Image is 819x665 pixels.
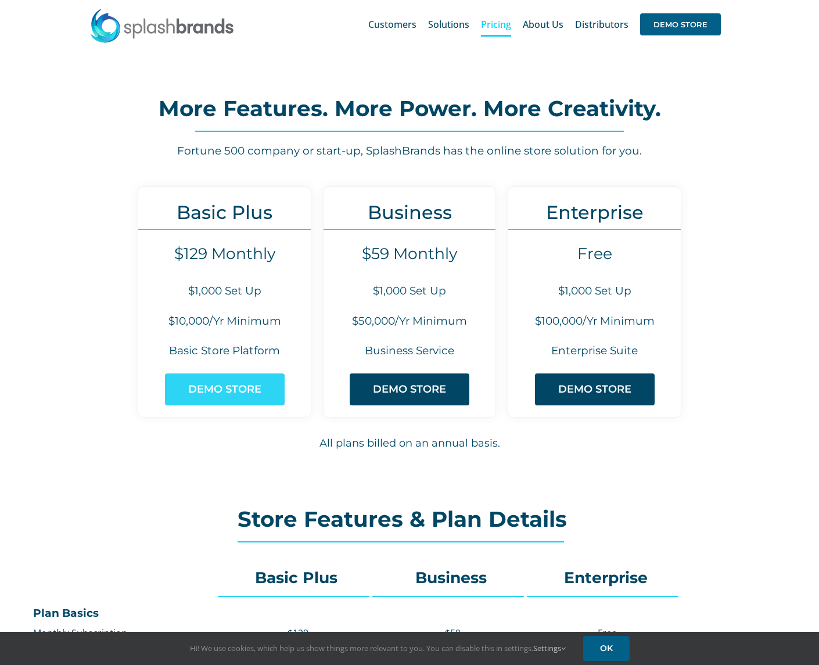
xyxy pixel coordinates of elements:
a: DEMO STORE [165,373,285,405]
span: DEMO STORE [558,383,631,396]
h6: $10,000/Yr Minimum [138,314,311,329]
span: Pricing [481,20,511,29]
h4: $59 Monthly [324,245,496,263]
h6: All plans billed on an annual basis. [41,436,778,451]
h6: $1,000 Set Up [324,283,496,299]
h6: $1,000 Set Up [138,283,311,299]
nav: Main Menu [368,6,721,43]
a: DEMO STORE [350,373,469,405]
h6: Basic Store Platform [138,343,311,359]
h3: Business [324,202,496,223]
a: Pricing [481,6,511,43]
h3: Enterprise [508,202,681,223]
span: DEMO STORE [373,383,446,396]
a: DEMO STORE [640,6,721,43]
p: Free [536,627,678,639]
span: About Us [523,20,563,29]
p: $59 [381,627,524,639]
span: DEMO STORE [188,383,261,396]
a: OK [583,636,630,661]
span: DEMO STORE [640,13,721,35]
h4: Free [508,245,681,263]
h6: Enterprise Suite [508,343,681,359]
h6: Fortune 500 company or start-up, SplashBrands has the online store solution for you. [58,143,761,159]
strong: Plan Basics [33,606,99,620]
strong: Enterprise [564,568,648,587]
span: Distributors [575,20,628,29]
strong: Business [415,568,487,587]
span: Solutions [428,20,469,29]
h6: Business Service [324,343,496,359]
p: Monthly Subscription [33,627,215,639]
span: Hi! We use cookies, which help us show things more relevant to you. You can disable this in setti... [190,643,566,653]
h2: Store Features & Plan Details [238,508,581,531]
a: DEMO STORE [535,373,655,405]
h3: Basic Plus [138,202,311,223]
a: Distributors [575,6,628,43]
a: Customers [368,6,416,43]
h6: $50,000/Yr Minimum [324,314,496,329]
h6: $1,000 Set Up [508,283,681,299]
a: Settings [533,643,566,653]
p: $129 [227,627,369,639]
h4: $129 Monthly [138,245,311,263]
strong: Basic Plus [255,568,337,587]
img: SplashBrands.com Logo [89,8,235,43]
span: Customers [368,20,416,29]
h2: More Features. More Power. More Creativity. [58,97,761,120]
h6: $100,000/Yr Minimum [508,314,681,329]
